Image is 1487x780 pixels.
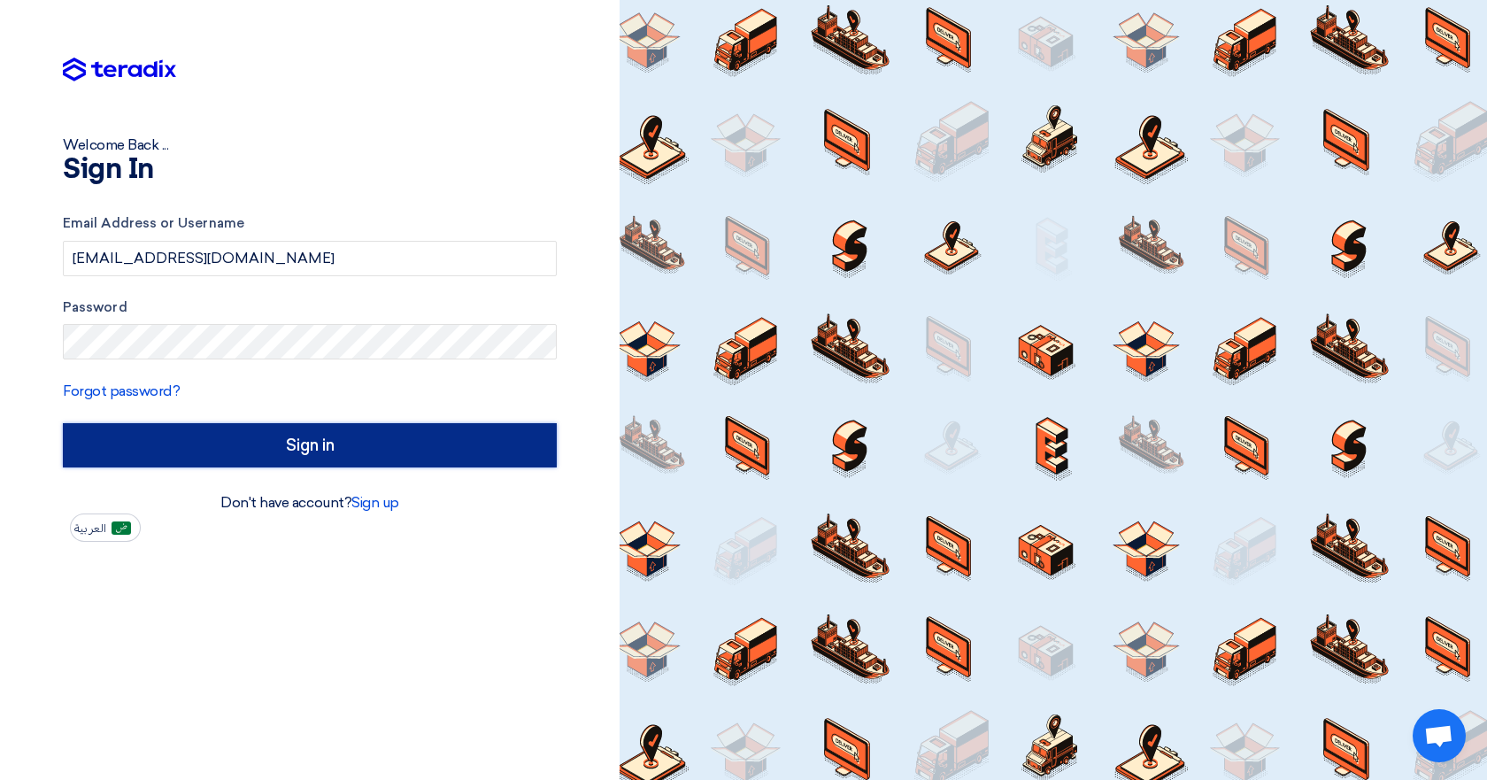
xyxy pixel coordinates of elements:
a: Forgot password? [63,382,180,399]
h1: Sign In [63,156,557,184]
label: Password [63,297,557,318]
div: Welcome Back ... [63,135,557,156]
div: Open chat [1413,709,1466,762]
button: العربية [70,514,141,542]
a: Sign up [351,494,399,511]
label: Email Address or Username [63,213,557,234]
img: Teradix logo [63,58,176,82]
input: Enter your business email or username [63,241,557,276]
div: Don't have account? [63,492,557,514]
input: Sign in [63,423,557,467]
img: ar-AR.png [112,521,131,535]
span: العربية [74,522,106,535]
